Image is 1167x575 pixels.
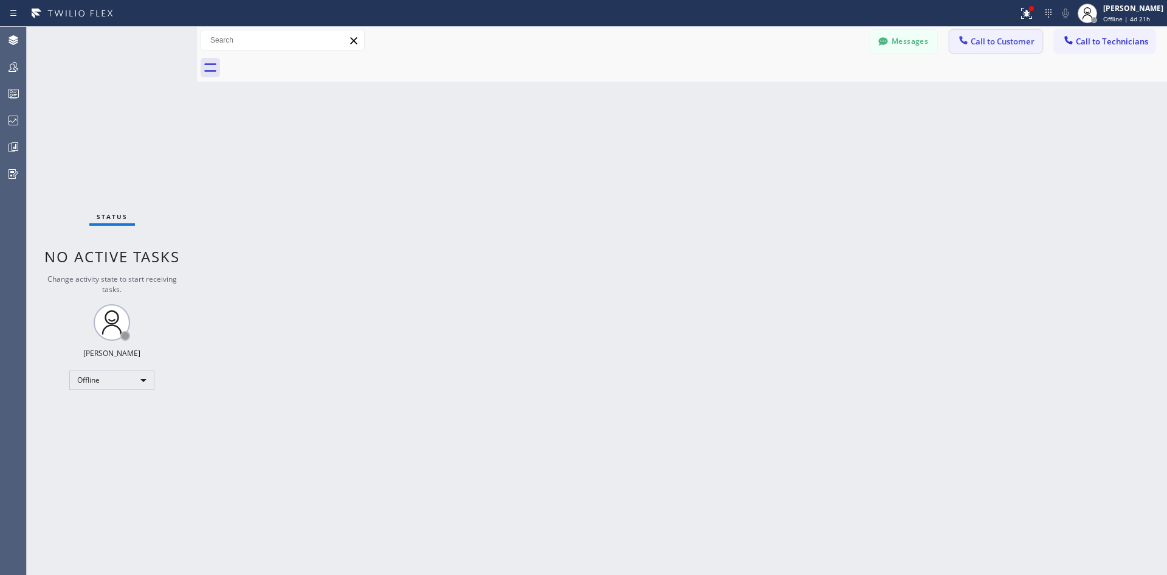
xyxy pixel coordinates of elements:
span: Offline | 4d 21h [1103,15,1150,23]
span: No active tasks [44,246,180,267]
button: Call to Customer [949,30,1042,53]
span: Change activity state to start receiving tasks. [47,274,177,294]
button: Mute [1057,5,1074,22]
div: [PERSON_NAME] [83,348,140,358]
span: Call to Technicians [1076,36,1148,47]
div: Offline [69,371,154,390]
button: Call to Technicians [1055,30,1155,53]
button: Messages [870,30,937,53]
span: Status [97,212,128,221]
div: [PERSON_NAME] [1103,3,1163,13]
input: Search [201,30,364,50]
span: Call to Customer [971,36,1034,47]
